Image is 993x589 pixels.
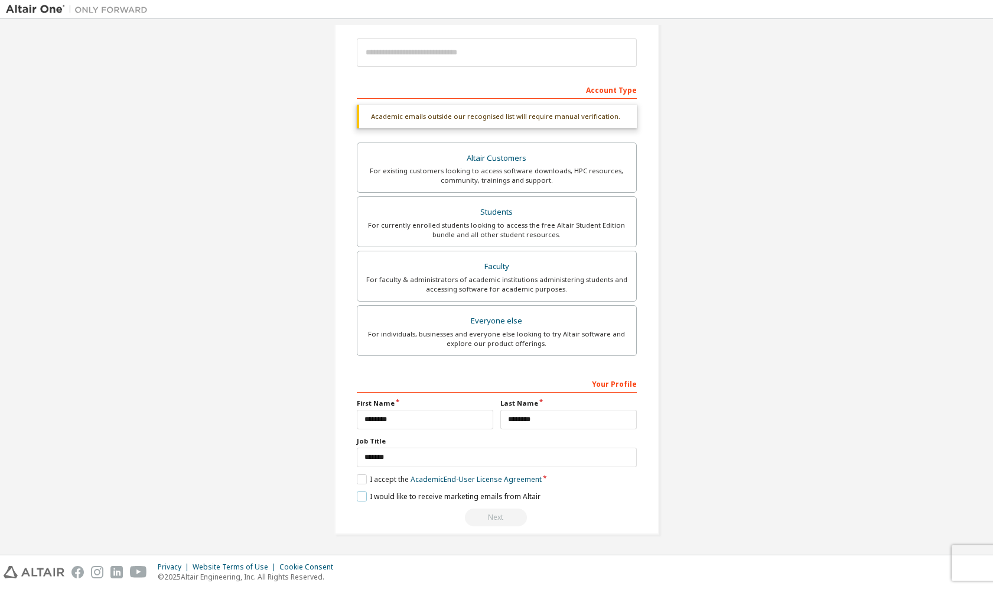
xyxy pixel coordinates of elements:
[364,221,629,240] div: For currently enrolled students looking to access the free Altair Student Edition bundle and all ...
[364,329,629,348] div: For individuals, businesses and everyone else looking to try Altair software and explore our prod...
[500,399,637,408] label: Last Name
[71,566,84,578] img: facebook.svg
[357,491,541,501] label: I would like to receive marketing emails from Altair
[364,150,629,167] div: Altair Customers
[357,105,637,128] div: Academic emails outside our recognised list will require manual verification.
[130,566,147,578] img: youtube.svg
[357,399,493,408] label: First Name
[364,258,629,275] div: Faculty
[110,566,123,578] img: linkedin.svg
[411,474,542,484] a: Academic End-User License Agreement
[364,166,629,185] div: For existing customers looking to access software downloads, HPC resources, community, trainings ...
[158,572,340,582] p: © 2025 Altair Engineering, Inc. All Rights Reserved.
[91,566,103,578] img: instagram.svg
[357,474,542,484] label: I accept the
[4,566,64,578] img: altair_logo.svg
[193,562,279,572] div: Website Terms of Use
[6,4,154,15] img: Altair One
[357,80,637,99] div: Account Type
[279,562,340,572] div: Cookie Consent
[357,436,637,446] label: Job Title
[364,275,629,294] div: For faculty & administrators of academic institutions administering students and accessing softwa...
[357,374,637,393] div: Your Profile
[158,562,193,572] div: Privacy
[357,509,637,526] div: Provide a valid email to continue
[364,313,629,329] div: Everyone else
[364,204,629,221] div: Students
